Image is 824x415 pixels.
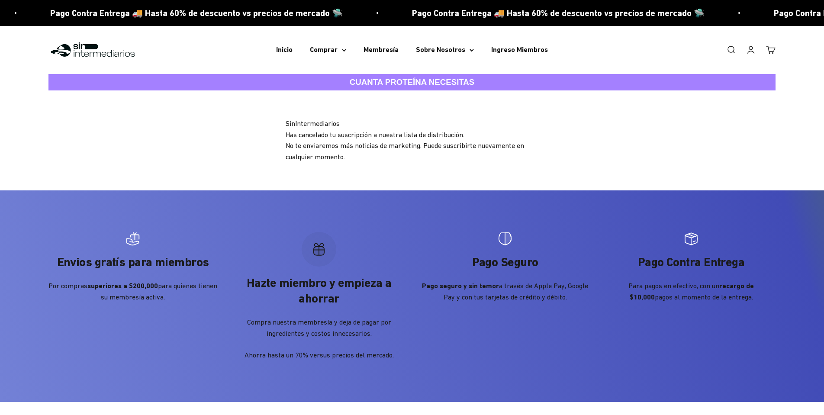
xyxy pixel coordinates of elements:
[48,74,776,91] a: CUANTA PROTEÍNA NECESITAS
[422,282,499,290] strong: Pago seguro y sin temor
[286,118,539,129] h1: SinIntermediarios
[48,254,217,270] p: Envios gratís para miembros
[286,129,539,141] p: Has cancelado tu suscripción a nuestra lista de distribución.
[607,280,776,302] p: Para pagos en efectivo, con un pagos al momento de la entrega.
[235,232,403,361] div: Artículo 2 de 4
[412,6,705,20] p: Pago Contra Entrega 🚚 Hasta 60% de descuento vs precios de mercado 🛸
[421,280,589,302] p: a través de Apple Pay, Google Pay y con tus tarjetas de crédito y débito.
[630,282,754,301] strong: recargo de $10,000
[310,44,346,55] summary: Comprar
[607,232,776,303] div: Artículo 4 de 4
[276,45,293,54] a: Inicio
[607,254,776,270] p: Pago Contra Entrega
[48,232,217,303] div: Artículo 1 de 4
[350,77,475,87] strong: CUANTA PROTEÍNA NECESITAS
[286,140,539,162] p: No te enviaremos más noticias de marketing. Puede suscribirte nuevamente en cualquier momento.
[416,44,474,55] summary: Sobre Nosotros
[421,232,589,303] div: Artículo 3 de 4
[364,45,399,54] a: Membresía
[235,275,403,307] p: Hazte miembro y empieza a ahorrar
[48,280,217,302] p: Por compras para quienes tienen su membresía activa.
[235,317,403,339] p: Compra nuestra membresía y deja de pagar por ingredientes y costos innecesarios.
[491,45,548,54] a: Ingreso Miembros
[421,254,589,270] p: Pago Seguro
[50,6,343,20] p: Pago Contra Entrega 🚚 Hasta 60% de descuento vs precios de mercado 🛸
[87,282,158,290] strong: superiores a $200,000
[235,350,403,361] p: Ahorra hasta un 70% versus precios del mercado.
